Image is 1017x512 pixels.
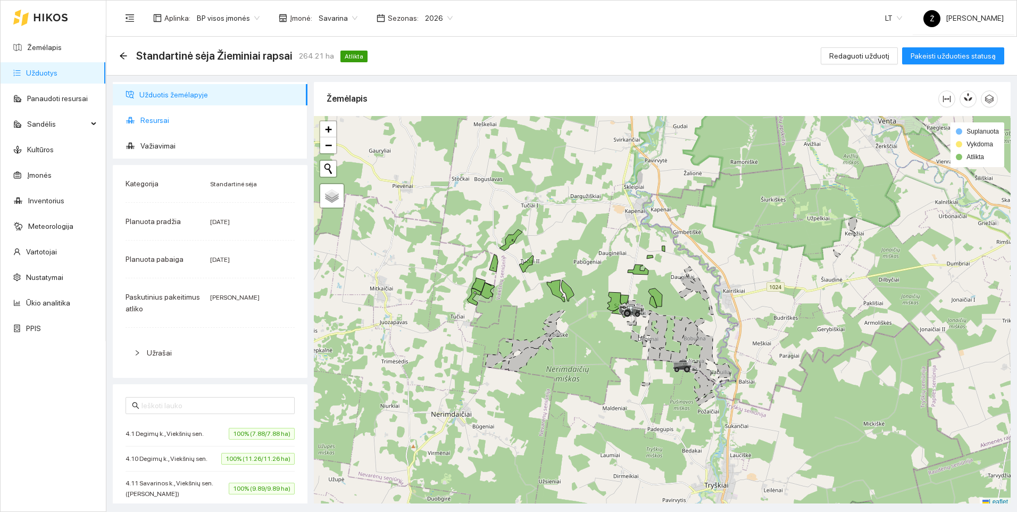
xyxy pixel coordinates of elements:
[327,84,938,114] div: Žemėlapis
[210,256,230,263] span: [DATE]
[966,128,999,135] span: Suplanuota
[885,10,902,26] span: LT
[290,12,312,24] span: Įmonė :
[126,341,295,365] div: Užrašai
[126,255,184,263] span: Planuota pabaiga
[229,483,295,494] span: 100% (9.89/9.89 ha)
[119,52,128,60] span: arrow-left
[125,13,135,23] span: menu-fold
[320,137,336,153] a: Zoom out
[299,50,334,62] span: 264.21 ha
[320,184,344,208] a: Layers
[340,51,368,62] span: Atlikta
[325,138,332,152] span: −
[821,52,898,60] a: Redaguoti užduotį
[229,428,295,440] span: 100% (7.88/7.88 ha)
[966,141,993,148] span: Vykdoma
[27,43,62,52] a: Žemėlapis
[134,350,140,356] span: right
[930,10,935,27] span: Ž
[141,400,288,411] input: Ieškoti lauko
[938,90,955,108] button: column-width
[902,47,1004,64] button: Pakeisti užduoties statusą
[210,180,257,188] span: Standartinė sėja
[126,453,213,464] span: 4.10 Degimų k., Viekšnių sen.
[27,171,52,179] a: Įmonės
[377,14,385,22] span: calendar
[28,196,64,205] a: Inventorius
[26,299,70,307] a: Ūkio analitika
[966,153,984,161] span: Atlikta
[132,402,139,409] span: search
[197,10,260,26] span: BP visos įmonės
[119,52,128,61] div: Atgal
[119,7,140,29] button: menu-fold
[26,69,57,77] a: Užduotys
[320,121,336,137] a: Zoom in
[139,84,299,105] span: Užduotis žemėlapyje
[320,161,336,177] button: Initiate a new search
[279,14,287,22] span: shop
[140,135,299,156] span: Važiavimai
[126,293,200,313] span: Paskutinius pakeitimus atliko
[982,498,1008,506] a: Leaflet
[126,217,181,226] span: Planuota pradžia
[221,453,295,465] span: 100% (11.26/11.26 ha)
[136,47,293,64] span: Standartinė sėja Žieminiai rapsai
[27,94,88,103] a: Panaudoti resursai
[26,247,57,256] a: Vartotojai
[923,14,1004,22] span: [PERSON_NAME]
[388,12,419,24] span: Sezonas :
[27,145,54,154] a: Kultūros
[821,47,898,64] button: Redaguoti užduotį
[829,50,889,62] span: Redaguoti užduotį
[28,222,73,230] a: Meteorologija
[27,113,88,135] span: Sandėlis
[164,12,190,24] span: Aplinka :
[210,294,260,301] span: [PERSON_NAME]
[939,95,955,103] span: column-width
[126,179,159,188] span: Kategorija
[126,428,209,439] span: 4.1 Degimų k., Viekšnių sen.
[26,324,41,333] a: PPIS
[911,50,996,62] span: Pakeisti užduoties statusą
[325,122,332,136] span: +
[147,349,172,357] span: Užrašai
[140,110,299,131] span: Resursai
[126,478,229,499] span: 4.11 Savarinos k., Viekšnių sen. ([PERSON_NAME])
[153,14,162,22] span: layout
[319,10,357,26] span: Savarina
[425,10,453,26] span: 2026
[210,218,230,226] span: [DATE]
[26,273,63,282] a: Nustatymai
